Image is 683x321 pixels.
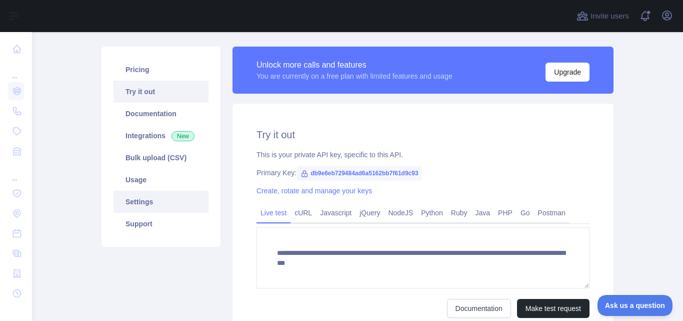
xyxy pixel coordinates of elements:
iframe: Toggle Customer Support [597,295,673,316]
a: Javascript [316,205,355,221]
a: Settings [113,191,208,213]
a: Try it out [113,81,208,103]
button: Invite users [574,8,631,24]
a: NodeJS [384,205,417,221]
div: Unlock more calls and features [256,59,452,71]
a: jQuery [355,205,384,221]
a: Live test [256,205,290,221]
a: Go [516,205,534,221]
span: Invite users [590,11,629,22]
div: This is your private API key, specific to this API. [256,150,589,160]
span: db9e6eb729484ad6a5162bb7f61d9c93 [296,166,422,181]
a: Java [471,205,494,221]
a: cURL [290,205,316,221]
a: Documentation [113,103,208,125]
div: Primary Key: [256,168,589,178]
span: New [171,131,194,141]
a: Create, rotate and manage your keys [256,187,372,195]
button: Upgrade [545,63,589,82]
a: Usage [113,169,208,191]
a: PHP [494,205,516,221]
a: Documentation [447,299,511,318]
button: Make test request [517,299,589,318]
h2: Try it out [256,128,589,142]
div: ... [8,60,24,80]
div: ... [8,162,24,182]
a: Postman [534,205,569,221]
div: You are currently on a free plan with limited features and usage [256,71,452,81]
a: Integrations New [113,125,208,147]
a: Bulk upload (CSV) [113,147,208,169]
a: Support [113,213,208,235]
a: Pricing [113,59,208,81]
a: Ruby [447,205,471,221]
a: Python [417,205,447,221]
